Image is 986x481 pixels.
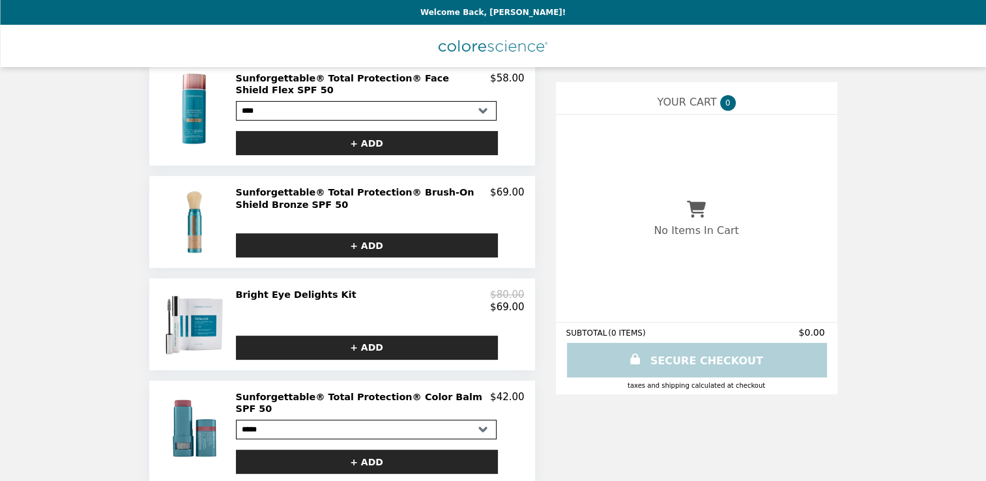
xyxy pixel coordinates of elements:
[720,95,736,111] span: 0
[158,72,234,145] img: Sunforgettable® Total Protection® Face Shield Flex SPF 50
[236,289,362,300] h2: Bright Eye Delights Kit
[654,224,738,237] p: No Items In Cart
[236,101,497,121] select: Select a product variant
[236,186,491,211] h2: Sunforgettable® Total Protection® Brush-On Shield Bronze SPF 50
[608,328,645,338] span: ( 0 ITEMS )
[420,8,566,17] p: Welcome Back, [PERSON_NAME]!
[490,72,525,96] p: $58.00
[566,382,827,389] div: Taxes and Shipping calculated at checkout
[490,391,525,415] p: $42.00
[490,289,525,300] p: $80.00
[159,289,233,359] img: Bright Eye Delights Kit
[236,72,491,96] h2: Sunforgettable® Total Protection® Face Shield Flex SPF 50
[657,96,716,108] span: YOUR CART
[798,327,826,338] span: $0.00
[439,33,548,59] img: Brand Logo
[236,233,498,257] button: + ADD
[159,186,233,257] img: Sunforgettable® Total Protection® Brush-On Shield Bronze SPF 50
[490,301,525,313] p: $69.00
[158,391,234,464] img: Sunforgettable® Total Protection® Color Balm SPF 50
[236,420,497,439] select: Select a product variant
[236,450,498,474] button: + ADD
[490,186,525,211] p: $69.00
[236,131,498,155] button: + ADD
[236,336,498,360] button: + ADD
[236,391,491,415] h2: Sunforgettable® Total Protection® Color Balm SPF 50
[566,328,609,338] span: SUBTOTAL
